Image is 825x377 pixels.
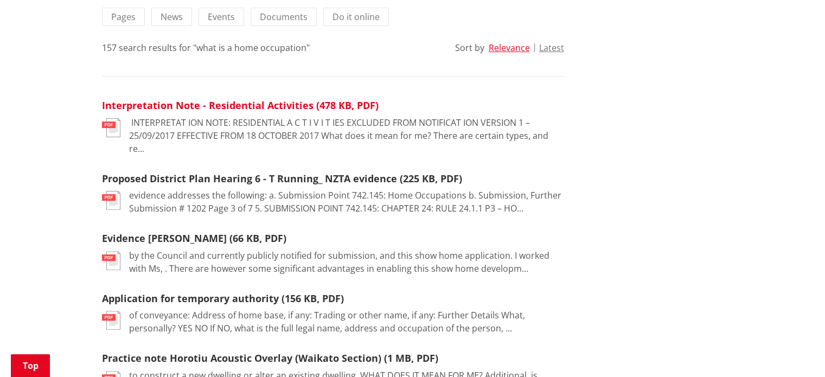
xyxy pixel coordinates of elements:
[129,189,564,215] p: evidence addresses the following: a. Submission Point 742.145: Home Occupations b. Submission, Fu...
[539,43,564,53] button: Latest
[489,43,530,53] button: Relevance
[102,232,286,245] a: Evidence [PERSON_NAME] (66 KB, PDF)
[102,41,310,54] div: 157 search results for "what is a home occupation"
[102,311,120,330] img: document-pdf.svg
[111,11,136,23] span: Pages
[102,99,379,112] a: Interpretation Note - Residential Activities (478 KB, PDF)
[161,11,183,23] span: News
[455,41,484,54] div: Sort by
[129,309,564,335] p: of conveyance: Address of home base, if any: Trading or other name, if any: Further Details What,...
[102,352,438,365] a: Practice note Horotiu Acoustic Overlay (Waikato Section) (1 MB, PDF)
[775,331,814,370] iframe: Messenger Launcher
[102,191,120,210] img: document-pdf.svg
[129,249,564,275] p: by the Council and currently publicly notified for submission, and this show home application. I ...
[102,118,120,137] img: document-pdf.svg
[129,116,564,155] p: INTERPRETAT ION NOTE: RESIDENTIAL A C T I V I T IES EXCLUDED FROM NOTIFICAT ION VERSION 1 – 25/09...
[102,172,462,185] a: Proposed District Plan Hearing 6 - T Running_ NZTA evidence (225 KB, PDF)
[260,11,308,23] span: Documents
[332,11,380,23] span: Do it online
[102,251,120,270] img: document-pdf.svg
[11,354,50,377] a: Top
[102,292,344,305] a: Application for temporary authority (156 KB, PDF)
[208,11,235,23] span: Events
